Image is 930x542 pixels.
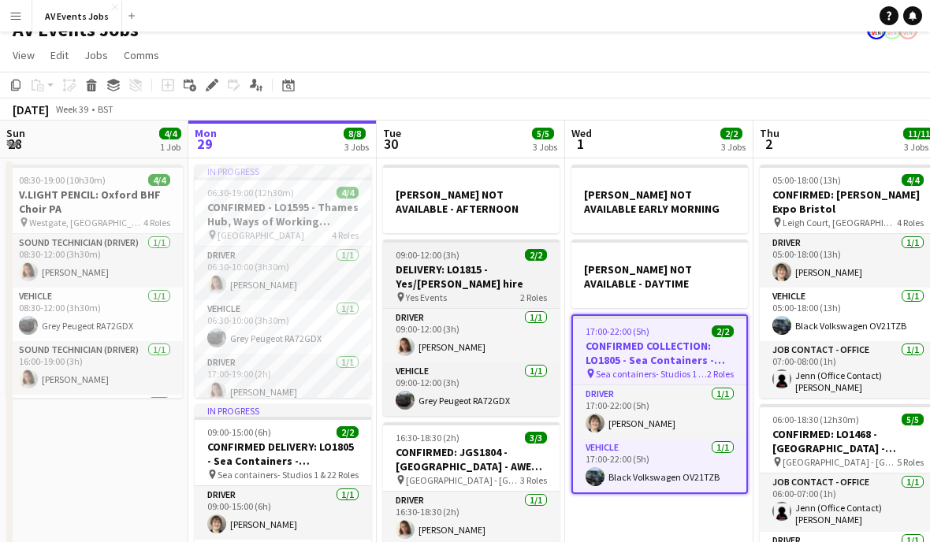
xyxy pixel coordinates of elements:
span: Yes Events [406,291,447,303]
div: [DATE] [13,102,49,117]
h3: [PERSON_NAME] NOT AVAILABLE - DAYTIME [571,262,748,291]
span: Mon [195,126,217,140]
div: In progress [195,404,371,417]
span: 4/4 [148,174,170,186]
span: 3 Roles [520,474,547,486]
span: 3/3 [525,432,547,444]
div: 3 Jobs [533,141,557,153]
app-job-card: [PERSON_NAME] NOT AVAILABLE - DAYTIME [571,239,748,308]
div: 1 Job [160,141,180,153]
span: 2 Roles [707,368,734,380]
app-job-card: 08:30-19:00 (10h30m)4/4V.LIGHT PENCIL: Oxford BHF Choir PA Westgate, [GEOGRAPHIC_DATA]4 RolesSoun... [6,165,183,398]
span: 09:00-12:00 (3h) [396,249,459,261]
a: Edit [44,45,75,65]
span: 29 [192,135,217,153]
span: 28 [4,135,25,153]
a: View [6,45,41,65]
span: 5 Roles [897,456,924,468]
span: Week 39 [52,103,91,115]
span: 2/2 [720,128,742,139]
span: 2/2 [525,249,547,261]
app-job-card: In progress06:30-19:00 (12h30m)4/4CONFIRMED - LO1595 - Thames Hub, Ways of Working session [GEOGR... [195,165,371,398]
app-job-card: [PERSON_NAME] NOT AVAILABLE EARLY MORNING [571,165,748,233]
app-card-role: Driver1/109:00-15:00 (6h)[PERSON_NAME] [195,486,371,540]
span: 4 Roles [897,217,924,228]
span: 09:00-15:00 (6h) [207,426,271,438]
span: 2/2 [337,426,359,438]
span: Leigh Court, [GEOGRAPHIC_DATA] [783,217,897,228]
app-job-card: 09:00-12:00 (3h)2/2DELIVERY: LO1815 - Yes/[PERSON_NAME] hire Yes Events2 RolesDriver1/109:00-12:0... [383,239,560,416]
h3: [PERSON_NAME] NOT AVAILABLE EARLY MORNING [571,187,748,216]
h3: CONFIRMED COLLECTION: LO1805 - Sea Containers - Transparity Customer Summit [573,339,746,367]
span: [GEOGRAPHIC_DATA] [218,229,304,241]
span: Tue [383,126,401,140]
div: BST [98,103,113,115]
a: Jobs [78,45,114,65]
app-card-role: Sound technician (Driver)1/116:00-19:00 (3h)[PERSON_NAME] [6,341,183,395]
span: Wed [571,126,592,140]
span: 4/4 [902,174,924,186]
app-job-card: [PERSON_NAME] NOT AVAILABLE - AFTERNOON [383,165,560,233]
h3: V.LIGHT PENCIL: Oxford BHF Choir PA [6,187,183,216]
h3: CONFIRMED - LO1595 - Thames Hub, Ways of Working session [195,200,371,228]
app-card-role: Vehicle1/108:30-12:00 (3h30m)Grey Peugeot RA72GDX [6,288,183,341]
app-job-card: 17:00-22:00 (5h)2/2CONFIRMED COLLECTION: LO1805 - Sea Containers - Transparity Customer Summit Se... [571,314,748,494]
span: 06:00-18:30 (12h30m) [772,414,859,425]
button: AV Events Jobs [32,1,122,32]
span: 4 Roles [143,217,170,228]
span: Jobs [84,48,108,62]
span: 4/4 [337,187,359,199]
h3: DELIVERY: LO1815 - Yes/[PERSON_NAME] hire [383,262,560,291]
h3: CONFIRMED: JGS1804 - [GEOGRAPHIC_DATA] - AWE GradFest [383,445,560,473]
span: 2 Roles [520,291,547,303]
span: 5/5 [902,414,924,425]
span: 06:30-19:00 (12h30m) [207,187,294,199]
span: Sea containers- Studios 1 & 2 [218,469,332,481]
app-card-role: Driver1/117:00-19:00 (2h)[PERSON_NAME] [195,354,371,407]
app-card-role: Vehicle1/1 [6,395,183,448]
app-card-role: Driver1/117:00-22:00 (5h)[PERSON_NAME] [573,385,746,439]
span: 4/4 [159,128,181,139]
span: Comms [124,48,159,62]
span: 30 [381,135,401,153]
span: 05:00-18:00 (13h) [772,174,841,186]
span: 1 [569,135,592,153]
span: 5/5 [532,128,554,139]
span: 17:00-22:00 (5h) [586,325,649,337]
app-card-role: Sound technician (Driver)1/108:30-12:00 (3h30m)[PERSON_NAME] [6,234,183,288]
span: 2 Roles [332,469,359,481]
span: Sun [6,126,25,140]
span: [GEOGRAPHIC_DATA] - [GEOGRAPHIC_DATA] [406,474,520,486]
app-card-role: Driver1/109:00-12:00 (3h)[PERSON_NAME] [383,309,560,362]
app-card-role: Vehicle1/109:00-12:00 (3h)Grey Peugeot RA72GDX [383,362,560,416]
span: Edit [50,48,69,62]
span: 4 Roles [332,229,359,241]
div: 3 Jobs [344,141,369,153]
app-card-role: Vehicle1/106:30-10:00 (3h30m)Grey Peugeot RA72GDX [195,300,371,354]
div: In progress [195,165,371,177]
span: 8/8 [344,128,366,139]
span: Sea containers- Studios 1 & 2 [596,368,707,380]
span: 08:30-19:00 (10h30m) [19,174,106,186]
app-card-role: Vehicle1/117:00-22:00 (5h)Black Volkswagen OV21TZB [573,439,746,492]
h3: CONFIRMED DELIVERY: LO1805 - Sea Containers - Transparity Customer Summit [195,440,371,468]
span: [GEOGRAPHIC_DATA] - [GEOGRAPHIC_DATA] [783,456,897,468]
div: 3 Jobs [721,141,746,153]
span: 16:30-18:30 (2h) [396,432,459,444]
span: 2/2 [712,325,734,337]
span: View [13,48,35,62]
span: Westgate, [GEOGRAPHIC_DATA] [29,217,143,228]
a: Comms [117,45,166,65]
span: Thu [760,126,779,140]
app-card-role: Driver1/106:30-10:00 (3h30m)[PERSON_NAME] [195,247,371,300]
h3: [PERSON_NAME] NOT AVAILABLE - AFTERNOON [383,187,560,216]
span: 2 [757,135,779,153]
